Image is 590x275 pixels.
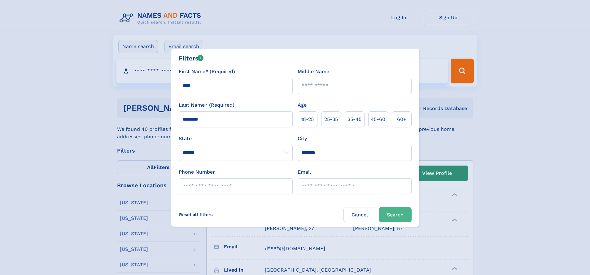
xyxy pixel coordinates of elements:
[179,68,235,75] label: First Name* (Required)
[371,116,385,123] span: 45‑60
[379,207,412,222] button: Search
[298,68,329,75] label: Middle Name
[179,54,204,63] div: Filters
[298,101,307,109] label: Age
[347,116,361,123] span: 35‑45
[179,101,234,109] label: Last Name* (Required)
[343,207,376,222] label: Cancel
[397,116,406,123] span: 60+
[298,135,307,142] label: City
[301,116,314,123] span: 18‑25
[324,116,338,123] span: 25‑35
[179,135,293,142] label: State
[175,207,217,222] label: Reset all filters
[298,168,311,176] label: Email
[179,168,215,176] label: Phone Number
